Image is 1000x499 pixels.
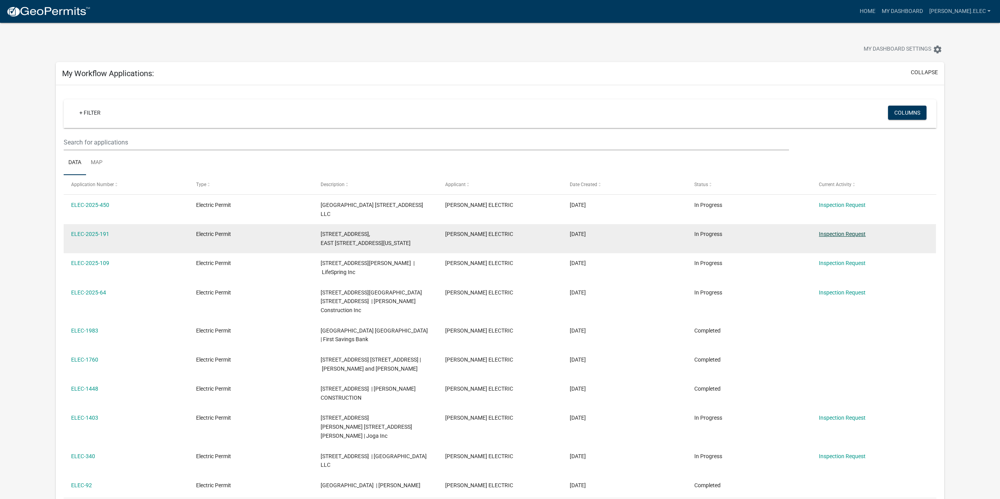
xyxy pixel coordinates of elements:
datatable-header-cell: Current Activity [811,175,936,194]
span: In Progress [694,202,722,208]
a: Inspection Request [819,415,866,421]
span: 02/05/2025 [570,289,586,296]
span: HAMBURG PIKE 1720 Veterans Parkway | First Savings Bank [321,327,429,343]
span: 2031 JEFFERSONVILLE COMMON DR | Jeffersonville Medical Center LLC [321,453,427,468]
span: In Progress [694,415,722,421]
span: Electric Permit [196,289,231,296]
datatable-header-cell: Status [687,175,811,194]
a: ELEC-1760 [71,356,98,363]
span: My Dashboard Settings [864,45,931,54]
span: 11/21/2022 [570,453,586,459]
span: 111 PAWNEE DRIVE 111 Pawnee Drive | Applegate Dylan R and Madill Jessica R [321,356,421,372]
a: ELEC-1983 [71,327,98,334]
datatable-header-cell: Description [313,175,438,194]
datatable-header-cell: Date Created [562,175,687,194]
span: 08/14/2025 [570,202,586,208]
a: Inspection Request [819,453,866,459]
span: 08/13/2024 [570,356,586,363]
datatable-header-cell: Application Number [64,175,188,194]
span: 4014 E. 10TH STREET 4014 E 10th Street | Gilmore Construction Inc [321,289,422,314]
span: WARREN ELECTRIC [445,386,513,392]
span: WARREN ELECTRIC [445,415,513,421]
span: In Progress [694,231,722,237]
span: Electric Permit [196,356,231,363]
i: settings [933,45,942,54]
span: Electric Permit [196,415,231,421]
a: + Filter [73,106,107,120]
span: WARREN ELECTRIC [445,289,513,296]
datatable-header-cell: Applicant [438,175,562,194]
span: 03/21/2024 [570,415,586,421]
span: WARREN ELECTRIC [445,327,513,334]
span: Applicant [445,182,466,187]
span: 1123 WINDSOR DRIVE | Davis Linda [321,482,420,488]
span: Completed [694,356,721,363]
a: ELEC-1448 [71,386,98,392]
span: WARREN ELECTRIC [445,202,513,208]
span: Electric Permit [196,482,231,488]
span: In Progress [694,260,722,266]
span: Type [196,182,206,187]
a: ELEC-340 [71,453,95,459]
span: 07/21/2022 [570,482,586,488]
a: Inspection Request [819,289,866,296]
span: Electric Permit [196,327,231,334]
span: In Progress [694,453,722,459]
span: 1439 TENTH STREET, EAST 1439 E 10th Street | City of Jeffersonville Indiana [321,231,411,246]
span: Electric Permit [196,260,231,266]
span: 04/10/2024 [570,386,586,392]
span: Completed [694,327,721,334]
datatable-header-cell: Type [188,175,313,194]
a: ELEC-2025-109 [71,260,109,266]
a: ELEC-2025-191 [71,231,109,237]
span: WARREN ELECTRIC [445,231,513,237]
span: Description [321,182,345,187]
span: Completed [694,482,721,488]
span: 1060 SHARON DRIVE | LifeSpring Inc [321,260,415,275]
span: HAMBURG PIKE 1710 Veterans Parkway | D7-5 LLC [321,202,423,217]
span: WARREN ELECTRIC [445,260,513,266]
button: My Dashboard Settingssettings [857,42,949,57]
a: Inspection Request [819,260,866,266]
button: collapse [911,68,938,77]
span: In Progress [694,289,722,296]
span: WARREN ELECTRIC [445,356,513,363]
input: Search for applications [64,134,789,150]
a: ELEC-2025-450 [71,202,109,208]
span: 11/18/2024 [570,327,586,334]
span: Completed [694,386,721,392]
a: ELEC-92 [71,482,92,488]
span: Current Activity [819,182,851,187]
a: [PERSON_NAME].elec [926,4,994,19]
a: Inspection Request [819,202,866,208]
a: Inspection Request [819,231,866,237]
span: 1702 ALLISON LANE 1702 Allison Lane | Joga Inc [321,415,412,439]
span: Status [694,182,708,187]
span: Electric Permit [196,386,231,392]
a: Map [86,150,107,175]
span: Date Created [570,182,597,187]
span: Electric Permit [196,202,231,208]
h5: My Workflow Applications: [62,69,154,78]
span: 2804 COYOTE COURT 2804 Coyote Court | GILMORE CONSTRUCTION [321,386,416,401]
span: 03/06/2025 [570,260,586,266]
a: Data [64,150,86,175]
a: ELEC-1403 [71,415,98,421]
span: WARREN ELECTRIC [445,453,513,459]
span: WARREN ELECTRIC [445,482,513,488]
a: My Dashboard [879,4,926,19]
span: Electric Permit [196,231,231,237]
a: ELEC-2025-64 [71,289,106,296]
span: 04/09/2025 [570,231,586,237]
button: Columns [888,106,927,120]
a: Home [857,4,879,19]
span: Electric Permit [196,453,231,459]
span: Application Number [71,182,114,187]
